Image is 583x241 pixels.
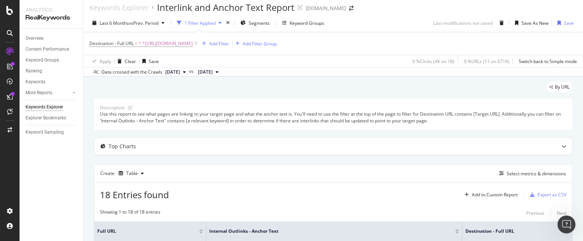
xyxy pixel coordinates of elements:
button: Table [116,167,147,179]
button: Clear [115,55,136,67]
span: By URL [555,85,569,89]
span: = [135,40,137,47]
a: More Reports [26,89,70,97]
div: Interlink and Anchor Text Report [157,1,295,14]
span: Full URL [97,228,188,235]
div: Table [126,171,138,176]
button: Previous [526,209,544,218]
span: Internal Outlinks - Anchor Text [209,228,444,235]
button: Export as CSV [527,189,566,201]
div: Keyword Groups [26,56,59,64]
button: [DATE] [162,68,189,77]
div: Analytics [26,6,77,14]
div: Top Charts [109,143,136,150]
a: Keywords Explorer [89,3,148,12]
div: Create [100,167,147,179]
div: 1 Filter Applied [184,20,216,26]
button: Save [554,17,574,29]
div: Save [149,58,159,65]
iframe: Intercom live chat [557,215,575,233]
div: Add to Custom Report [472,193,518,197]
button: Keyword Groups [279,17,327,29]
div: Next [557,210,566,216]
div: Use this report to see what pages are linking to your target page and what the anchor text is. Yo... [100,111,566,124]
a: Explorer Bookmarks [26,114,78,122]
a: Ranking [26,67,78,75]
span: ^.*[URL][DOMAIN_NAME] [139,38,193,49]
div: Previous [526,210,544,216]
span: 18 Entries found [100,188,169,201]
div: Keywords [26,78,45,86]
button: Next [557,209,566,218]
div: Save As New [521,20,548,26]
div: RealKeywords [26,14,77,22]
div: Description: [100,104,125,111]
div: legacy label [546,82,572,92]
div: Save [564,20,574,26]
div: Add Filter [209,41,229,47]
button: Select metrics & dimensions [496,169,566,178]
div: Close [132,3,145,17]
div: Export as CSV [538,191,566,198]
p: The team can also help [36,9,94,17]
div: times [225,19,231,27]
div: arrow-right-arrow-left [349,6,353,11]
textarea: Ask a question… [6,168,144,181]
div: Overview [26,35,44,42]
div: Ranking [26,67,42,75]
button: Segments [237,17,273,29]
h1: Customer Support [36,4,91,9]
div: Showing 1 to 18 of 18 entries [100,209,160,218]
div: Keyword Groups [290,20,324,26]
div: Last modifications not saved [433,20,493,26]
span: Segments [249,20,270,26]
a: Keywords Explorer [26,103,78,111]
button: Home [118,3,132,17]
span: Destination - Full URL [465,228,554,235]
button: Add to Custom Report [462,189,518,201]
div: Add Filter Group [243,41,277,47]
div: Keywords Explorer [26,103,63,111]
a: Keywords [26,78,78,86]
div: Explorer Bookmarks [26,114,66,122]
button: 1 Filter Applied [174,17,225,29]
a: Keyword Sampling [26,128,78,136]
button: [DATE] [195,68,222,77]
button: Emoji picker [24,184,30,190]
button: Switch back to Simple mode [516,55,577,67]
div: Apply [100,58,111,65]
button: go back [5,3,19,17]
button: Last 6 MonthsvsPrev. Period [89,17,168,29]
div: Clear [125,58,136,65]
div: More Reports [26,89,52,97]
button: Gif picker [36,184,42,190]
a: Keyword Groups [26,56,78,64]
button: Add Filter Group [233,39,277,48]
div: [DOMAIN_NAME] [306,5,346,12]
div: Keyword Sampling [26,128,64,136]
div: Data crossed with the Crawls [101,69,162,75]
span: 2025 Apr. 1st [198,69,213,75]
a: Content Performance [26,45,78,53]
div: Switch back to Simple mode [519,58,577,65]
button: Add Filter [199,39,229,48]
button: Send a message… [129,181,141,193]
span: vs Prev. Period [129,20,159,26]
span: 2025 Oct. 1st [165,69,180,75]
div: Content Performance [26,45,69,53]
span: Last 6 Months [100,20,129,26]
div: 0 % Clicks ( 4K on 1B ) [412,58,455,65]
button: Apply [89,55,111,67]
span: vs [189,68,195,75]
img: Profile image for Customer Support [21,4,33,16]
button: Save As New [512,17,548,29]
span: Destination - Full URL [89,40,134,47]
button: Start recording [48,184,54,190]
button: Save [139,55,159,67]
div: 0 % URLs ( 11 on 671K ) [464,58,509,65]
button: Upload attachment [12,184,18,190]
a: Overview [26,35,78,42]
div: Select metrics & dimensions [507,170,566,177]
